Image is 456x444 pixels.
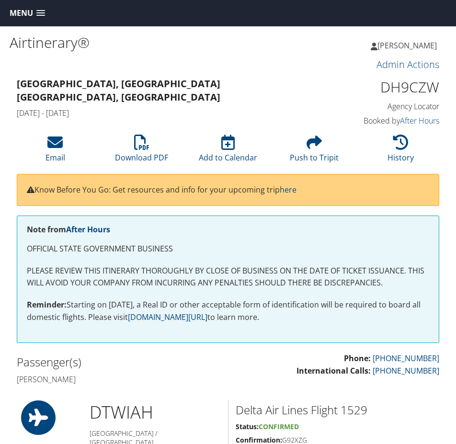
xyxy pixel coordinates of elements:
[308,77,439,97] h1: DH9CZW
[373,353,439,364] a: [PHONE_NUMBER]
[10,9,33,18] span: Menu
[46,140,65,163] a: Email
[377,40,437,51] span: [PERSON_NAME]
[296,365,371,376] strong: International Calls:
[115,140,168,163] a: Download PDF
[17,108,294,118] h4: [DATE] - [DATE]
[17,354,221,370] h2: Passenger(s)
[280,184,296,195] a: here
[259,422,299,431] span: Confirmed
[66,224,110,235] a: After Hours
[236,402,439,418] h2: Delta Air Lines Flight 1529
[17,374,221,385] h4: [PERSON_NAME]
[27,224,110,235] strong: Note from
[236,422,259,431] strong: Status:
[371,31,446,60] a: [PERSON_NAME]
[27,299,67,310] strong: Reminder:
[308,101,439,112] h4: Agency Locator
[10,33,228,53] h1: Airtinerary®
[27,265,429,289] p: PLEASE REVIEW THIS ITINERARY THOROUGHLY BY CLOSE OF BUSINESS ON THE DATE OF TICKET ISSUANCE. THIS...
[128,312,207,322] a: [DOMAIN_NAME][URL]
[17,77,220,103] strong: [GEOGRAPHIC_DATA], [GEOGRAPHIC_DATA] [GEOGRAPHIC_DATA], [GEOGRAPHIC_DATA]
[344,353,371,364] strong: Phone:
[5,5,50,21] a: Menu
[290,140,339,163] a: Push to Tripit
[388,140,414,163] a: History
[90,400,221,424] h1: DTW IAH
[27,299,429,323] p: Starting on [DATE], a Real ID or other acceptable form of identification will be required to boar...
[199,140,257,163] a: Add to Calendar
[373,365,439,376] a: [PHONE_NUMBER]
[308,115,439,126] h4: Booked by
[27,184,429,196] p: Know Before You Go: Get resources and info for your upcoming trip
[400,115,439,126] a: After Hours
[376,58,439,71] a: Admin Actions
[27,243,429,255] p: OFFICIAL STATE GOVERNMENT BUSINESS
